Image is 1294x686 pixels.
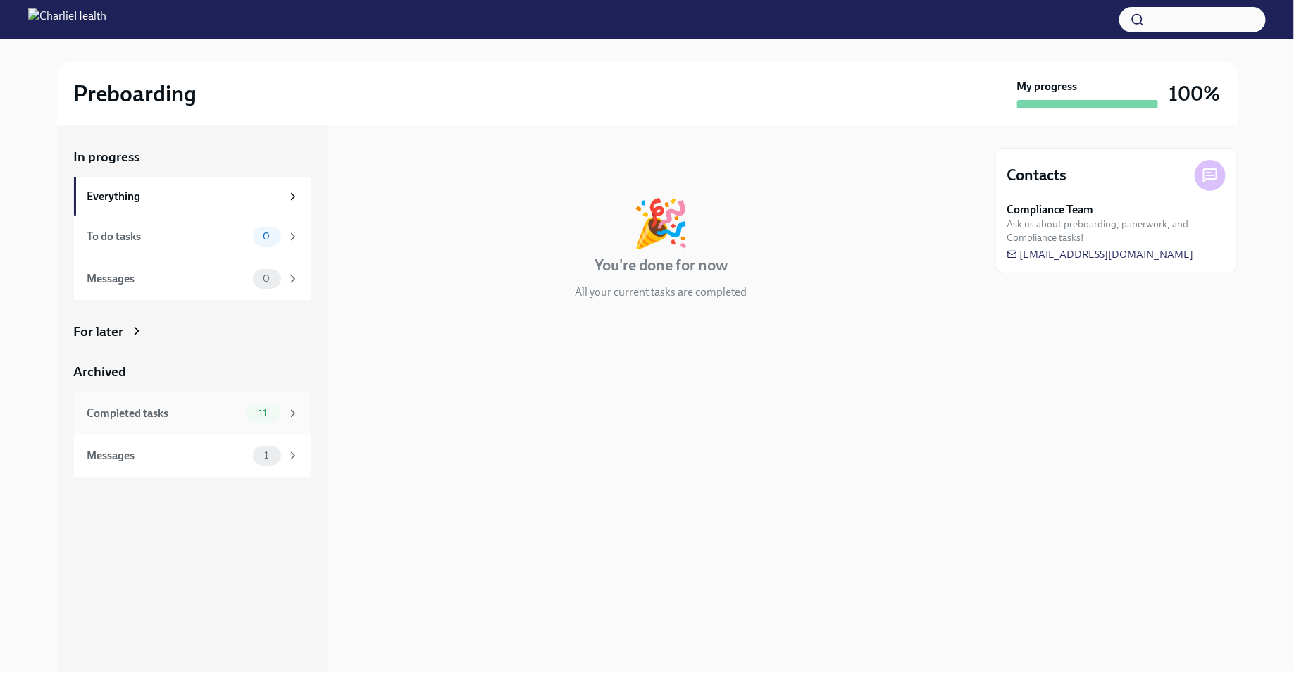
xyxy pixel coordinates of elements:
div: In progress [344,148,411,166]
div: Messages [87,271,247,287]
a: Messages0 [74,258,311,300]
a: In progress [74,148,311,166]
div: To do tasks [87,229,247,244]
span: 1 [256,450,277,461]
a: Completed tasks11 [74,392,311,435]
span: 11 [250,408,275,418]
h4: You're done for now [595,255,728,276]
strong: Compliance Team [1007,202,1094,218]
a: To do tasks0 [74,216,311,258]
div: Completed tasks [87,406,240,421]
h2: Preboarding [74,80,197,108]
p: All your current tasks are completed [576,285,747,300]
div: For later [74,323,124,341]
h4: Contacts [1007,165,1067,186]
a: [EMAIL_ADDRESS][DOMAIN_NAME] [1007,247,1194,261]
strong: My progress [1017,79,1078,94]
a: For later [74,323,311,341]
a: Archived [74,363,311,381]
a: Messages1 [74,435,311,477]
a: Everything [74,177,311,216]
span: 0 [254,273,278,284]
div: Messages [87,448,247,463]
span: 0 [254,231,278,242]
div: 🎉 [633,200,690,247]
div: Everything [87,189,281,204]
span: Ask us about preboarding, paperwork, and Compliance tasks! [1007,218,1226,244]
h3: 100% [1169,81,1221,106]
img: CharlieHealth [28,8,106,31]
